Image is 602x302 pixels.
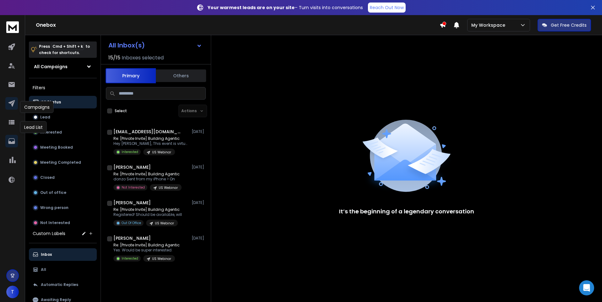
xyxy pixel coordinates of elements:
[122,54,164,62] h3: Inboxes selected
[29,171,97,184] button: Closed
[208,4,295,11] strong: Your warmest leads are on your site
[368,3,406,13] a: Reach Out Now
[113,243,180,248] p: Re: [Private Invite] Building Agentic
[113,136,189,141] p: Re: [Private Invite] Building Agentic
[113,172,182,177] p: Re: [Private Invite] Building Agentic
[113,207,182,212] p: Re: [Private Invite] Building Agentic
[106,68,156,83] button: Primary
[113,164,151,170] h1: [PERSON_NAME]
[33,230,65,237] h3: Custom Labels
[192,236,206,241] p: [DATE]
[370,4,404,11] p: Reach Out Now
[29,60,97,73] button: All Campaigns
[29,278,97,291] button: Automatic Replies
[29,96,97,108] button: All Status
[156,69,206,83] button: Others
[41,252,52,257] p: Inbox
[34,63,68,70] h1: All Campaigns
[115,108,127,113] label: Select
[40,115,50,120] p: Lead
[40,205,68,210] p: Wrong person
[40,220,70,225] p: Not Interested
[29,141,97,154] button: Meeting Booked
[29,186,97,199] button: Out of office
[113,177,182,182] p: donzo Sent from my iPhone > On
[29,111,97,124] button: Lead
[113,212,182,217] p: Registered! Should be available, will
[339,207,474,216] p: It’s the beginning of a legendary conversation
[6,286,19,298] button: T
[192,129,206,134] p: [DATE]
[29,263,97,276] button: All
[122,150,138,154] p: Interested
[40,190,66,195] p: Out of office
[579,280,594,295] div: Open Intercom Messenger
[103,39,207,52] button: All Inbox(s)
[192,200,206,205] p: [DATE]
[538,19,591,31] button: Get Free Credits
[122,256,138,261] p: Interested
[152,150,171,155] p: US Webinar
[108,54,120,62] span: 15 / 15
[41,282,78,287] p: Automatic Replies
[40,175,55,180] p: Closed
[52,43,84,50] span: Cmd + Shift + k
[471,22,508,28] p: My Workspace
[6,21,19,33] img: logo
[41,100,61,105] p: All Status
[113,141,189,146] p: Hey [PERSON_NAME], This event is virtual,
[113,200,151,206] h1: [PERSON_NAME]
[29,217,97,229] button: Not Interested
[29,201,97,214] button: Wrong person
[159,185,178,190] p: US Webinar
[155,221,174,226] p: US Webinar
[39,43,90,56] p: Press to check for shortcuts.
[41,267,46,272] p: All
[40,160,81,165] p: Meeting Completed
[113,129,183,135] h1: [EMAIL_ADDRESS][DOMAIN_NAME]
[20,121,47,133] div: Lead List
[122,221,141,225] p: Out Of Office
[36,21,440,29] h1: Onebox
[192,165,206,170] p: [DATE]
[29,248,97,261] button: Inbox
[551,22,587,28] p: Get Free Credits
[40,145,73,150] p: Meeting Booked
[40,130,62,135] p: Interested
[208,4,363,11] p: – Turn visits into conversations
[29,156,97,169] button: Meeting Completed
[122,185,145,190] p: Not Interested
[29,83,97,92] h3: Filters
[113,248,180,253] p: Yes. Would be super interested.
[20,101,54,113] div: Campaigns
[113,235,151,241] h1: [PERSON_NAME]
[29,126,97,139] button: Interested
[108,42,145,48] h1: All Inbox(s)
[152,256,171,261] p: US Webinar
